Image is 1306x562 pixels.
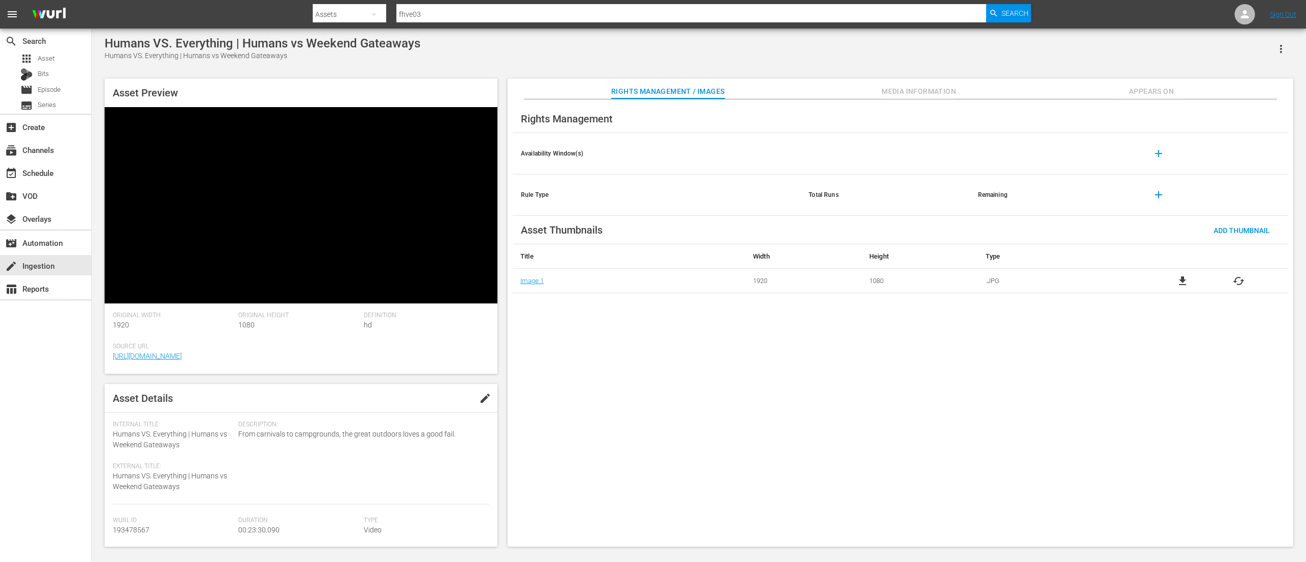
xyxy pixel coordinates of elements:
span: Overlays [5,213,17,225]
th: Width [745,244,862,269]
span: Schedule [5,167,17,180]
span: Definition [364,312,484,320]
button: cached [1233,275,1245,287]
a: [URL][DOMAIN_NAME] [113,352,182,360]
span: Automation [5,237,17,249]
button: Add Thumbnail [1205,221,1278,239]
span: External Title: [113,463,233,471]
div: Humans VS. Everything | Humans vs Weekend Gateaways [105,36,420,50]
span: add [1152,147,1165,160]
th: Title [513,244,745,269]
td: .JPG [978,269,1133,293]
span: Create [5,121,17,134]
span: menu [6,8,18,20]
a: Sign Out [1270,10,1296,18]
button: Search [986,4,1031,22]
span: Asset Thumbnails [521,224,602,236]
span: Asset [38,54,55,64]
button: add [1146,141,1171,166]
span: Reports [5,283,17,295]
span: Humans VS. Everything | Humans vs Weekend Gateaways [113,430,227,449]
span: Source Url [113,343,484,351]
span: Duration [238,517,359,525]
span: 193478567 [113,526,149,534]
span: Appears On [1113,85,1190,98]
span: 1080 [238,321,255,329]
a: file_download [1176,275,1189,287]
span: hd [364,321,372,329]
span: Series [20,99,33,112]
span: Original Height [238,312,359,320]
button: add [1146,183,1171,207]
span: Search [5,35,17,47]
th: Availability Window(s) [513,133,800,174]
span: Asset Details [113,392,173,404]
img: ans4CAIJ8jUAAAAAAAAAAAAAAAAAAAAAAAAgQb4GAAAAAAAAAAAAAAAAAAAAAAAAJMjXAAAAAAAAAAAAAAAAAAAAAAAAgAT5G... [24,3,73,27]
span: Episode [20,84,33,96]
span: Asset [20,53,33,65]
span: 00:23:30.090 [238,526,280,534]
div: Humans VS. Everything | Humans vs Weekend Gateaways [105,50,420,61]
span: Rights Management / Images [611,85,724,98]
th: Height [862,244,978,269]
span: Add Thumbnail [1205,226,1278,235]
td: 1080 [862,269,978,293]
span: edit [479,392,491,404]
a: Image 1 [520,277,544,285]
span: Series [38,100,56,110]
span: Type [364,517,484,525]
th: Type [978,244,1133,269]
span: Bits [38,69,49,79]
span: Internal Title: [113,421,233,429]
button: edit [473,386,497,411]
span: Ingestion [5,260,17,272]
span: add [1152,189,1165,201]
span: Rights Management [521,113,613,125]
span: Search [1001,4,1028,22]
span: Video [364,526,382,534]
span: Media Information [881,85,957,98]
th: Total Runs [800,174,969,216]
span: VOD [5,190,17,202]
span: From carnivals to campgrounds, the great outdoors loves a good fail. [238,429,484,440]
span: Episode [38,85,61,95]
th: Rule Type [513,174,800,216]
span: Description: [238,421,484,429]
span: Original Width [113,312,233,320]
span: Asset Preview [113,87,178,99]
span: Channels [5,144,17,157]
td: 1920 [745,269,862,293]
th: Remaining [970,174,1139,216]
span: Humans VS. Everything | Humans vs Weekend Gateaways [113,472,227,491]
span: Wurl Id [113,517,233,525]
span: 1920 [113,321,129,329]
div: Bits [20,68,33,81]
